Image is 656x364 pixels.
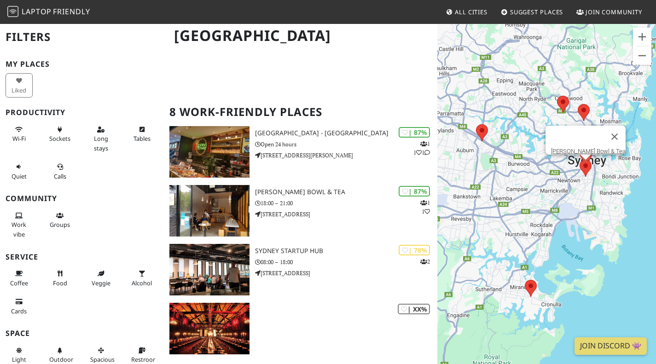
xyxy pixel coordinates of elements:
[255,269,437,277] p: [STREET_ADDRESS]
[128,122,156,146] button: Tables
[399,245,430,255] div: | 78%
[169,98,432,126] h2: 8 Work-Friendly Places
[12,355,26,364] span: Natural light
[6,159,33,184] button: Quiet
[6,208,33,242] button: Work vibe
[6,329,158,338] h3: Space
[164,185,437,237] a: Juan Bowl & Tea | 87% 11 [PERSON_NAME] Bowl & Tea 18:00 – 21:00 [STREET_ADDRESS]
[87,122,115,156] button: Long stays
[7,4,90,20] a: LaptopFriendly LaptopFriendly
[53,6,90,17] span: Friendly
[255,188,437,196] h3: [PERSON_NAME] Bowl & Tea
[497,4,567,20] a: Suggest Places
[49,355,73,364] span: Outdoor area
[255,129,437,137] h3: [GEOGRAPHIC_DATA] - [GEOGRAPHIC_DATA]
[128,266,156,290] button: Alcohol
[12,220,26,238] span: People working
[255,247,437,255] h3: Sydney Startup Hub
[87,266,115,290] button: Veggie
[12,172,27,180] span: Quiet
[169,126,250,178] img: Chinatown - Sydney
[413,139,430,157] p: 1 1 1
[50,220,70,229] span: Group tables
[398,304,430,314] div: | XX%
[92,279,110,287] span: Veggie
[573,4,646,20] a: Join Community
[46,122,74,146] button: Sockets
[46,266,74,290] button: Food
[255,210,437,219] p: [STREET_ADDRESS]
[167,23,435,48] h1: [GEOGRAPHIC_DATA]
[169,244,250,295] img: Sydney Startup Hub
[399,127,430,138] div: | 87%
[633,46,651,65] button: Zoom out
[6,60,158,69] h3: My Places
[455,8,488,16] span: All Cities
[604,126,626,148] button: Close
[134,134,151,143] span: Work-friendly tables
[169,185,250,237] img: Juan Bowl & Tea
[94,134,108,152] span: Long stays
[420,198,430,216] p: 1 1
[131,355,158,364] span: Restroom
[90,355,115,364] span: Spacious
[164,126,437,178] a: Chinatown - Sydney | 87% 111 [GEOGRAPHIC_DATA] - [GEOGRAPHIC_DATA] Open 24 hours [STREET_ADDRESS]...
[12,134,26,143] span: Stable Wi-Fi
[6,266,33,290] button: Coffee
[53,279,67,287] span: Food
[46,159,74,184] button: Calls
[442,4,491,20] a: All Cities
[255,151,437,160] p: [STREET_ADDRESS][PERSON_NAME]
[586,8,642,16] span: Join Community
[11,307,27,315] span: Credit cards
[132,279,152,287] span: Alcohol
[6,253,158,261] h3: Service
[6,194,158,203] h3: Community
[6,294,33,318] button: Cards
[49,134,70,143] span: Power sockets
[164,244,437,295] a: Sydney Startup Hub | 78% 2 Sydney Startup Hub 08:00 – 18:00 [STREET_ADDRESS]
[510,8,563,16] span: Suggest Places
[46,208,74,232] button: Groups
[7,6,18,17] img: LaptopFriendly
[6,108,158,117] h3: Productivity
[551,148,626,155] a: [PERSON_NAME] Bowl & Tea
[420,257,430,266] p: 2
[10,279,28,287] span: Coffee
[633,28,651,46] button: Zoom in
[255,140,437,149] p: Open 24 hours
[169,303,250,354] img: Doltone House Jones Bay Wharf
[22,6,52,17] span: Laptop
[399,186,430,196] div: | 87%
[54,172,66,180] span: Video/audio calls
[6,23,158,51] h2: Filters
[255,258,437,266] p: 08:00 – 18:00
[6,122,33,146] button: Wi-Fi
[255,199,437,208] p: 18:00 – 21:00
